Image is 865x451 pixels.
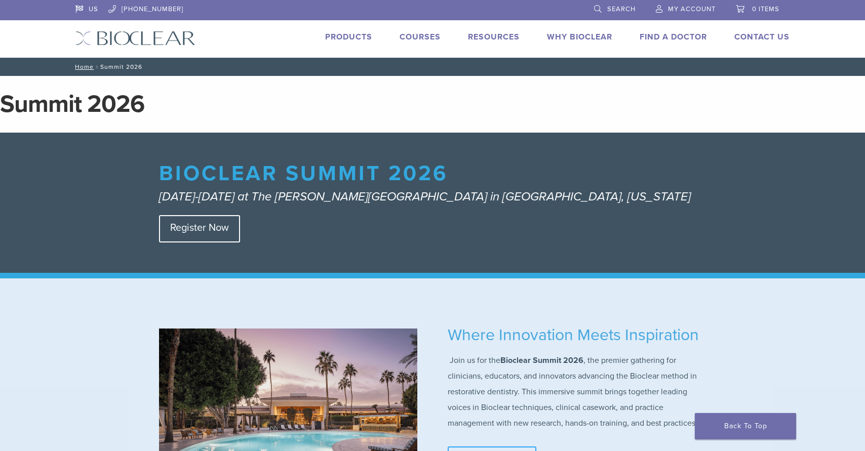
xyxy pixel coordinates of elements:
[72,63,94,70] a: Home
[607,5,636,13] span: Search
[448,325,699,345] span: Where Innovation Meets Inspiration
[468,32,520,42] a: Resources
[668,5,716,13] span: My Account
[752,5,779,13] span: 0 items
[500,355,583,365] strong: Bioclear Summit 2026
[325,32,372,42] a: Products
[695,413,796,439] a: Back To Top
[640,32,707,42] a: Find A Doctor
[159,163,701,189] h1: Bioclear Summit 2026
[448,355,697,428] span: Join us for the , the premier gathering for clinicians, educators, and innovators advancing the B...
[159,215,240,242] a: Register Now
[547,32,612,42] a: Why Bioclear
[400,32,441,42] a: Courses
[734,32,790,42] a: Contact Us
[68,58,797,76] nav: Summit 2026
[75,31,195,46] img: Bioclear
[159,189,691,204] em: [DATE]-[DATE] at The [PERSON_NAME][GEOGRAPHIC_DATA] in [GEOGRAPHIC_DATA], [US_STATE]
[94,64,100,69] span: /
